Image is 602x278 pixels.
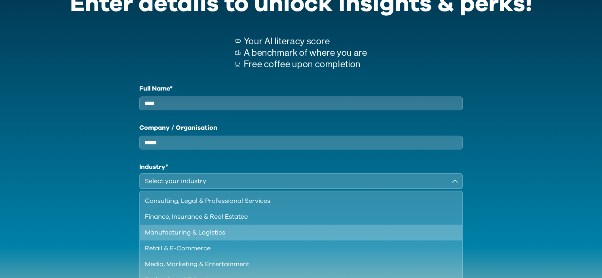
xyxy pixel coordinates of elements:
[244,59,367,70] p: Free coffee upon completion
[244,36,367,47] p: Your AI literacy score
[145,244,448,253] div: Retail & E-Commerce
[145,228,448,237] div: Manufacturing & Logistics
[139,173,463,189] button: Select your industry
[139,84,463,93] label: Full Name*
[139,162,463,172] h1: Industry*
[145,259,448,269] div: Media, Marketing & Entertainment
[244,47,367,59] p: A benchmark of where you are
[145,212,448,221] div: Finance, Insurance & Real Estatee
[145,176,446,186] div: Select your industry
[139,123,463,132] label: Company / Organisation
[145,196,448,206] div: Consulting, Legal & Professional Services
